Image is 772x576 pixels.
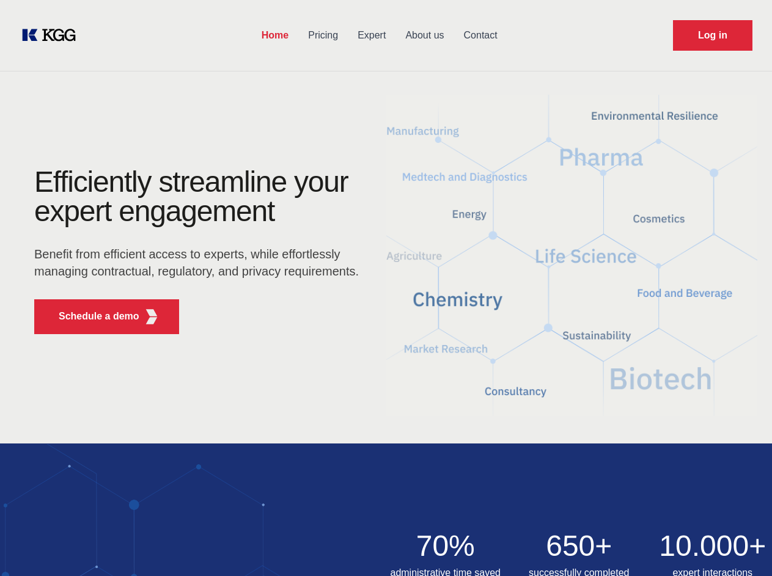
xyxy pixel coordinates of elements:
h2: 70% [386,531,505,561]
h2: 650+ [520,531,639,561]
a: About us [395,20,454,51]
a: Pricing [298,20,348,51]
a: Expert [348,20,395,51]
a: Contact [454,20,507,51]
button: Schedule a demoKGG Fifth Element RED [34,299,179,334]
img: KGG Fifth Element RED [144,309,160,324]
a: KOL Knowledge Platform: Talk to Key External Experts (KEE) [20,26,86,45]
img: KGG Fifth Element RED [386,79,758,431]
p: Benefit from efficient access to experts, while effortlessly managing contractual, regulatory, an... [34,246,367,280]
a: Request Demo [673,20,752,51]
h1: Efficiently streamline your expert engagement [34,167,367,226]
p: Schedule a demo [59,309,139,324]
a: Home [252,20,298,51]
